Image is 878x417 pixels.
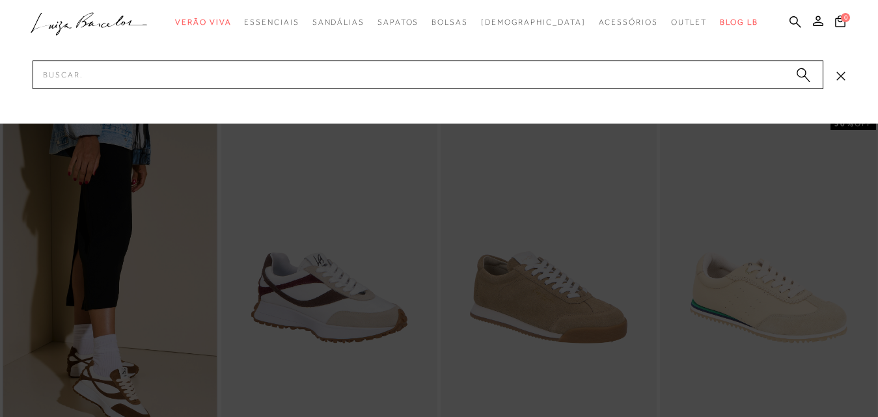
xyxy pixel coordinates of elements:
span: Essenciais [244,18,299,27]
span: Outlet [671,18,707,27]
a: categoryNavScreenReaderText [175,10,231,34]
a: categoryNavScreenReaderText [671,10,707,34]
span: 0 [841,13,850,22]
span: BLOG LB [720,18,758,27]
a: categoryNavScreenReaderText [244,10,299,34]
span: [DEMOGRAPHIC_DATA] [481,18,586,27]
span: Sandálias [312,18,364,27]
a: categoryNavScreenReaderText [432,10,468,34]
button: 0 [831,14,849,32]
a: noSubCategoriesText [481,10,586,34]
span: Verão Viva [175,18,231,27]
a: BLOG LB [720,10,758,34]
a: categoryNavScreenReaderText [377,10,418,34]
a: categoryNavScreenReaderText [599,10,658,34]
span: Sapatos [377,18,418,27]
span: Bolsas [432,18,468,27]
a: categoryNavScreenReaderText [312,10,364,34]
input: Buscar. [33,61,823,89]
span: Acessórios [599,18,658,27]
